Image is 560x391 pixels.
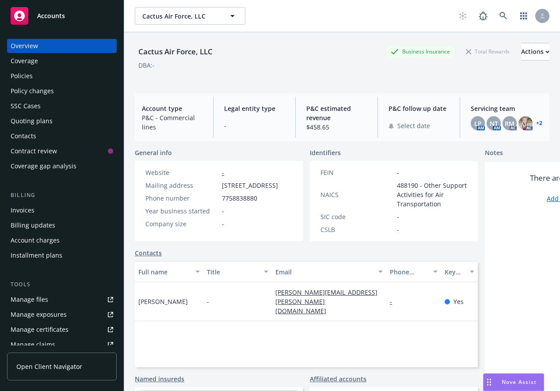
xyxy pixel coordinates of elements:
button: Email [272,261,386,282]
div: Mailing address [145,181,218,190]
a: [PERSON_NAME][EMAIL_ADDRESS][PERSON_NAME][DOMAIN_NAME] [275,288,377,315]
a: Account charges [7,233,117,247]
div: Contacts [11,129,36,143]
a: Coverage [7,54,117,68]
div: Email [275,267,373,277]
div: Business Insurance [386,46,454,57]
span: - [207,297,209,306]
div: Phone number [145,194,218,203]
div: Account charges [11,233,60,247]
div: NAICS [320,190,393,199]
span: [PERSON_NAME] [138,297,188,306]
img: photo [518,116,533,130]
div: Tools [7,280,117,289]
a: Search [495,7,512,25]
div: CSLB [320,225,393,234]
a: SSC Cases [7,99,117,113]
a: Policies [7,69,117,83]
span: Notes [485,148,503,159]
div: Billing updates [11,218,55,232]
span: 7758838880 [222,194,257,203]
span: Accounts [37,12,65,19]
button: Title [203,261,272,282]
span: NT [490,119,498,128]
a: Installment plans [7,248,117,262]
span: Open Client Navigator [16,362,82,371]
span: Select date [397,121,430,130]
span: P&C - Commercial lines [142,113,202,132]
span: - [222,206,224,216]
div: Manage files [11,292,48,307]
button: Key contact [441,261,478,282]
span: 488190 - Other Support Activities for Air Transportation [397,181,467,209]
div: SIC code [320,212,393,221]
div: Full name [138,267,190,277]
a: Contacts [7,129,117,143]
button: Full name [135,261,203,282]
a: Invoices [7,203,117,217]
div: Drag to move [484,374,495,391]
div: Policy changes [11,84,54,98]
span: Yes [453,297,464,306]
div: Manage certificates [11,323,69,337]
button: Phone number [386,261,441,282]
span: [STREET_ADDRESS] [222,181,278,190]
div: DBA: - [138,61,155,70]
div: Actions [521,43,549,60]
div: SSC Cases [11,99,41,113]
a: Manage exposures [7,307,117,322]
a: Start snowing [454,7,472,25]
a: Coverage gap analysis [7,159,117,173]
div: Phone number [390,267,428,277]
span: - [397,225,399,234]
div: Manage claims [11,338,55,352]
div: Title [207,267,259,277]
div: Quoting plans [11,114,53,128]
div: FEIN [320,168,393,177]
span: - [397,212,399,221]
a: Policy changes [7,84,117,98]
div: Billing [7,191,117,200]
a: Contract review [7,144,117,158]
span: - [224,121,285,130]
span: LP [474,119,482,128]
div: Overview [11,39,38,53]
a: Overview [7,39,117,53]
a: Quoting plans [7,114,117,128]
span: Account type [142,104,202,113]
button: Cactus Air Force, LLC [135,7,245,25]
div: Contract review [11,144,57,158]
span: $458.65 [306,122,367,132]
div: Cactus Air Force, LLC [135,46,216,57]
span: Servicing team [471,104,542,113]
span: Legal entity type [224,104,285,113]
button: Nova Assist [483,373,544,391]
div: Website [145,168,218,177]
div: Total Rewards [461,46,514,57]
div: Coverage gap analysis [11,159,76,173]
a: - [390,297,399,306]
a: Manage claims [7,338,117,352]
span: P&C estimated revenue [306,104,367,122]
a: +2 [536,121,542,126]
span: Identifiers [310,148,341,157]
a: Manage certificates [7,323,117,337]
span: Cactus Air Force, LLC [142,11,219,21]
span: RM [505,119,514,128]
a: Contacts [135,248,162,258]
div: Manage exposures [11,307,67,322]
div: Invoices [11,203,34,217]
span: - [397,168,399,177]
div: Key contact [445,267,465,277]
div: Company size [145,219,218,228]
a: Accounts [7,4,117,28]
span: General info [135,148,172,157]
a: - [222,168,224,177]
div: Coverage [11,54,38,68]
a: Named insureds [135,374,184,383]
span: P&C follow up date [389,104,449,113]
a: Report a Bug [474,7,492,25]
a: Switch app [515,7,533,25]
button: Actions [521,43,549,61]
